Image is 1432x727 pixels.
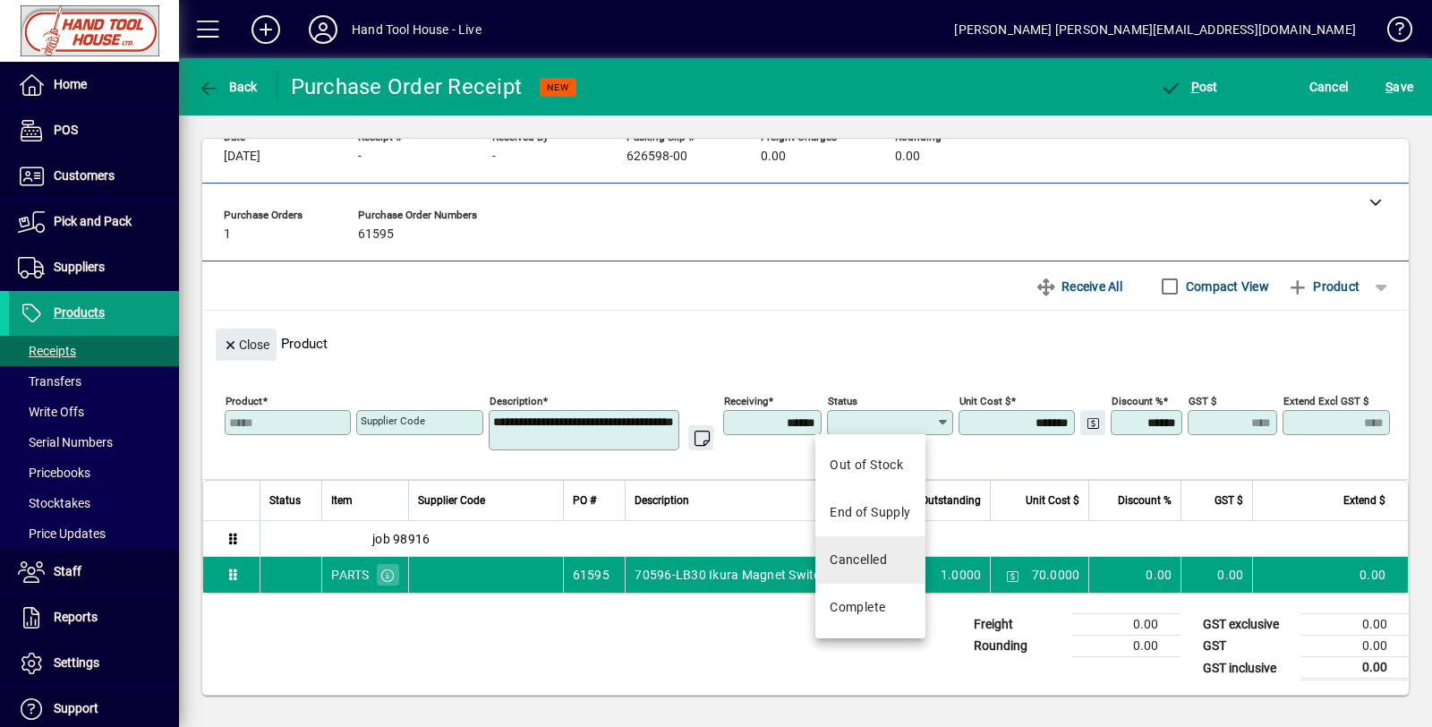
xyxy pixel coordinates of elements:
[911,557,990,593] td: 1.0000
[1287,272,1360,301] span: Product
[830,551,887,569] div: Cancelled
[1278,270,1368,303] button: Product
[54,655,99,670] span: Settings
[193,71,262,103] button: Back
[361,415,425,427] mat-label: Supplier Code
[1026,491,1079,510] span: Unit Cost $
[211,336,281,352] app-page-header-button: Close
[9,518,179,549] a: Price Updates
[830,456,903,475] div: Out of Stock
[9,458,179,488] a: Pricebooks
[1155,71,1223,103] button: Post
[54,564,81,578] span: Staff
[269,491,301,510] span: Status
[547,81,569,93] span: NEW
[1036,272,1122,301] span: Receive All
[1072,614,1180,636] td: 0.00
[9,488,179,518] a: Stocktakes
[18,526,106,541] span: Price Updates
[959,395,1010,407] mat-label: Unit Cost $
[1080,410,1105,435] button: Change Price Levels
[9,63,179,107] a: Home
[9,595,179,640] a: Reports
[1182,278,1269,295] label: Compact View
[237,13,294,46] button: Add
[294,13,352,46] button: Profile
[9,154,179,199] a: Customers
[9,397,179,427] a: Write Offs
[54,77,87,91] span: Home
[625,557,840,593] td: 70596-LB30 Ikura Magnet Switch IS-LB30SX
[216,329,277,361] button: Close
[1028,270,1129,303] button: Receive All
[761,150,786,164] span: 0.00
[1189,395,1216,407] mat-label: GST $
[9,427,179,458] a: Serial Numbers
[179,71,277,103] app-page-header-button: Back
[202,311,1409,365] div: Product
[895,150,920,164] span: 0.00
[828,395,857,407] mat-label: Status
[1194,636,1301,657] td: GST
[418,491,485,510] span: Supplier Code
[224,227,231,242] span: 1
[54,123,78,137] span: POS
[1000,562,1025,587] button: Change Price Levels
[1194,614,1301,636] td: GST exclusive
[1191,80,1199,94] span: P
[223,330,269,360] span: Close
[1118,491,1172,510] span: Discount %
[9,108,179,153] a: POS
[563,557,626,593] td: 61595
[1385,73,1413,101] span: ave
[9,200,179,244] a: Pick and Pack
[954,15,1356,44] div: [PERSON_NAME] [PERSON_NAME][EMAIL_ADDRESS][DOMAIN_NAME]
[1374,4,1410,62] a: Knowledge Base
[9,641,179,686] a: Settings
[18,405,84,419] span: Write Offs
[626,150,687,164] span: 626598-00
[18,344,76,358] span: Receipts
[1283,395,1368,407] mat-label: Extend excl GST $
[331,491,353,510] span: Item
[1072,636,1180,657] td: 0.00
[18,496,90,510] span: Stocktakes
[1301,657,1409,680] td: 0.00
[9,550,179,594] a: Staff
[54,214,132,228] span: Pick and Pack
[724,395,768,407] mat-label: Receiving
[1112,395,1163,407] mat-label: Discount %
[54,610,98,624] span: Reports
[224,150,260,164] span: [DATE]
[352,15,482,44] div: Hand Tool House - Live
[54,305,105,320] span: Products
[9,366,179,397] a: Transfers
[54,168,115,183] span: Customers
[226,395,262,407] mat-label: Product
[18,435,113,449] span: Serial Numbers
[573,491,596,510] span: PO #
[1309,73,1349,101] span: Cancel
[18,466,90,480] span: Pricebooks
[815,584,925,631] mat-option: Complete
[965,614,1072,636] td: Freight
[492,150,496,164] span: -
[1032,566,1080,584] span: 70.0000
[815,441,925,489] mat-option: Out of Stock
[1160,80,1218,94] span: ost
[1252,557,1408,593] td: 0.00
[1194,657,1301,680] td: GST inclusive
[921,491,981,510] span: Outstanding
[830,598,886,617] div: Complete
[965,636,1072,657] td: Rounding
[1088,557,1181,593] td: 0.00
[9,245,179,290] a: Suppliers
[198,80,258,94] span: Back
[9,336,179,366] a: Receipts
[1385,80,1393,94] span: S
[490,395,542,407] mat-label: Description
[18,374,81,389] span: Transfers
[1181,557,1252,593] td: 0.00
[260,530,1408,548] div: job 98916
[1343,491,1385,510] span: Extend $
